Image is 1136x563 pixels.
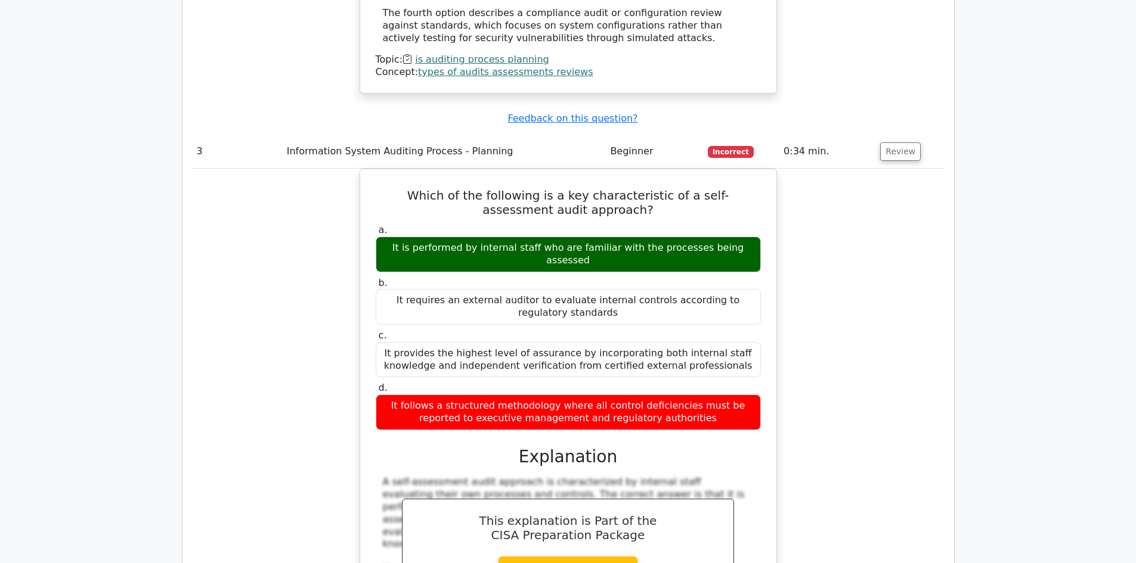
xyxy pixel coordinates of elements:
[379,224,388,235] span: a.
[383,447,754,467] h3: Explanation
[192,135,282,169] td: 3
[880,142,921,161] button: Review
[282,135,606,169] td: Information System Auditing Process - Planning
[376,66,761,79] div: Concept:
[376,237,761,272] div: It is performed by internal staff who are familiar with the processes being assessed
[605,135,702,169] td: Beginner
[379,277,388,288] span: b.
[779,135,875,169] td: 0:34 min.
[507,113,637,124] a: Feedback on this question?
[376,289,761,325] div: It requires an external auditor to evaluate internal controls according to regulatory standards
[376,54,761,66] div: Topic:
[376,342,761,378] div: It provides the highest level of assurance by incorporating both internal staff knowledge and ind...
[708,146,754,158] span: Incorrect
[415,54,549,65] a: is auditing process planning
[376,394,761,430] div: It follows a structured methodology where all control deficiencies must be reported to executive ...
[374,188,762,217] h5: Which of the following is a key characteristic of a self-assessment audit approach?
[379,329,387,341] span: c.
[379,382,388,393] span: d.
[418,66,593,77] a: types of audits assessments reviews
